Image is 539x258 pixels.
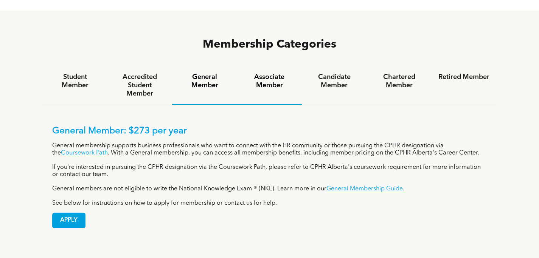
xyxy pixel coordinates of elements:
[52,185,487,193] p: General members are not eligible to write the National Knowledge Exam ® (NKE). Learn more in our
[61,150,108,156] a: Coursework Path
[374,73,425,90] h4: Chartered Member
[52,200,487,207] p: See below for instructions on how to apply for membership or contact us for help.
[114,73,165,98] h4: Accredited Student Member
[52,126,487,137] p: General Member: $273 per year
[52,142,487,157] p: General membership supports business professionals who want to connect with the HR community or t...
[52,164,487,178] p: If you're interested in pursuing the CPHR designation via the Coursework Path, please refer to CP...
[50,73,101,90] h4: Student Member
[179,73,230,90] h4: General Member
[52,213,85,228] a: APPLY
[203,39,336,50] span: Membership Categories
[326,186,404,192] a: General Membership Guide.
[244,73,295,90] h4: Associate Member
[53,213,85,228] span: APPLY
[438,73,489,81] h4: Retired Member
[309,73,360,90] h4: Candidate Member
